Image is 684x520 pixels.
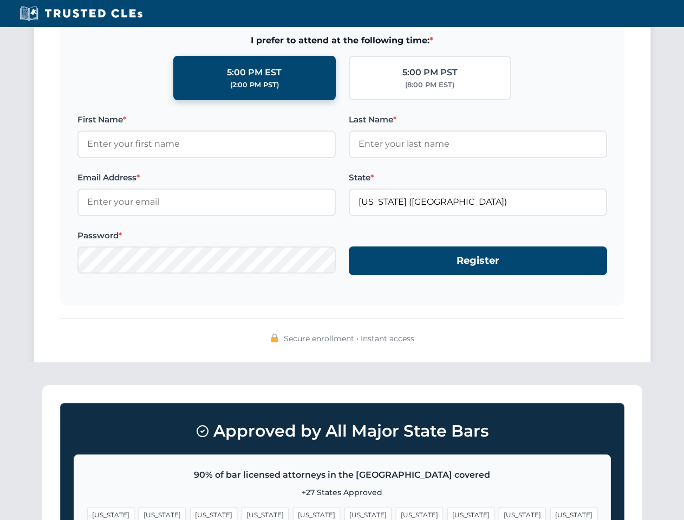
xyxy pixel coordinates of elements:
[74,417,611,446] h3: Approved by All Major State Bars
[405,80,454,90] div: (8:00 PM EST)
[77,131,336,158] input: Enter your first name
[402,66,458,80] div: 5:00 PM PST
[87,486,597,498] p: +27 States Approved
[87,468,597,482] p: 90% of bar licensed attorneys in the [GEOGRAPHIC_DATA] covered
[227,66,282,80] div: 5:00 PM EST
[349,113,607,126] label: Last Name
[349,131,607,158] input: Enter your last name
[270,334,279,342] img: 🔒
[16,5,146,22] img: Trusted CLEs
[77,188,336,216] input: Enter your email
[77,113,336,126] label: First Name
[349,188,607,216] input: Florida (FL)
[77,229,336,242] label: Password
[77,171,336,184] label: Email Address
[284,333,414,344] span: Secure enrollment • Instant access
[349,171,607,184] label: State
[230,80,279,90] div: (2:00 PM PST)
[77,34,607,48] span: I prefer to attend at the following time:
[349,246,607,275] button: Register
